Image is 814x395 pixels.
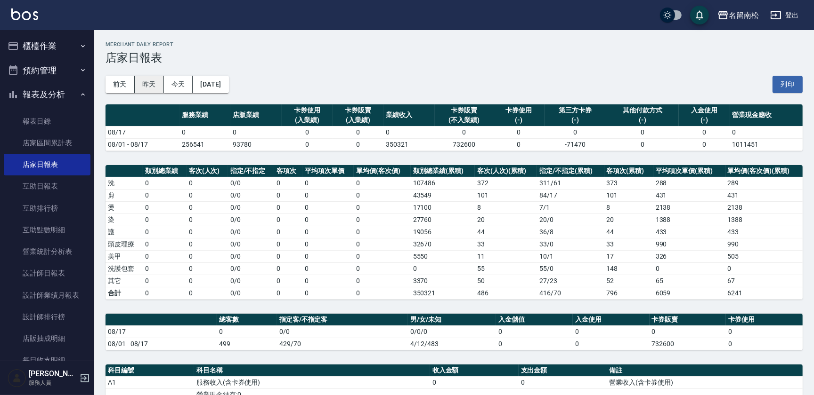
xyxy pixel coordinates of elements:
button: 前天 [106,76,135,93]
td: 0 [274,213,302,226]
td: 0 [179,126,230,138]
td: 0 [187,177,228,189]
td: 416/70 [537,287,604,299]
div: 卡券使用 [284,105,330,115]
td: 2138 [725,201,803,213]
td: 0 [274,275,302,287]
td: 0 [143,177,187,189]
th: 指定/不指定(累積) [537,165,604,177]
td: 0 / 0 [228,213,274,226]
td: 33 [475,238,537,250]
td: 0/0/0 [408,325,496,338]
div: 卡券販賣 [437,105,491,115]
td: 08/17 [106,126,179,138]
td: 0 [274,287,302,299]
td: 0 [354,275,410,287]
th: 營業現金應收 [730,104,803,126]
td: 4/12/483 [408,338,496,350]
td: 0 [274,262,302,275]
td: 732600 [435,138,494,150]
td: 0 [143,275,187,287]
th: 入金儲值 [496,314,573,326]
div: 名留南松 [729,9,759,21]
td: 33 / 0 [537,238,604,250]
td: 頭皮理療 [106,238,143,250]
td: 10 / 1 [537,250,604,262]
td: 0 [274,189,302,201]
td: 0 [187,287,228,299]
a: 店家區間累計表 [4,132,90,154]
th: 支出金額 [519,364,607,377]
table: a dense table [106,104,803,151]
td: 429/70 [277,338,408,350]
td: 0 [143,226,187,238]
td: 0 [143,213,187,226]
td: 990 [725,238,803,250]
td: 0 [143,238,187,250]
td: 0 [354,238,410,250]
td: 7 / 1 [537,201,604,213]
td: 0/0 [228,287,274,299]
td: 0 [274,250,302,262]
button: 名留南松 [714,6,763,25]
td: 0 [274,177,302,189]
td: 0 / 0 [228,201,274,213]
td: 剪 [106,189,143,201]
td: 0 [143,250,187,262]
button: 列印 [773,76,803,93]
td: 326 [653,250,725,262]
td: 796 [604,287,653,299]
td: 0 [725,262,803,275]
td: 0 [187,262,228,275]
th: 客項次 [274,165,302,177]
td: 27 / 23 [537,275,604,287]
th: 收入金額 [430,364,519,377]
td: 洗 [106,177,143,189]
td: 0 [302,275,354,287]
td: 1388 [653,213,725,226]
th: 男/女/未知 [408,314,496,326]
td: 染 [106,213,143,226]
td: 營業收入(含卡券使用) [607,376,803,388]
td: 其它 [106,275,143,287]
td: 0 [282,126,333,138]
div: (-) [609,115,676,125]
td: 505 [725,250,803,262]
td: 0 [606,126,679,138]
td: 0 [274,201,302,213]
td: 0 [274,226,302,238]
td: 32670 [411,238,475,250]
a: 店販抽成明細 [4,328,90,349]
td: 0 [679,138,730,150]
td: 0 [302,287,354,299]
td: 0 [606,138,679,150]
td: 0 [545,126,606,138]
th: 平均項次單價 [302,165,354,177]
table: a dense table [106,165,803,300]
td: 合計 [106,287,143,299]
td: 0 [493,138,544,150]
td: 0 [354,201,410,213]
button: 今天 [164,76,193,93]
td: 6241 [725,287,803,299]
td: 0 / 0 [228,189,274,201]
td: 0 [354,287,410,299]
th: 單均價(客次價)(累積) [725,165,803,177]
th: 類別總業績 [143,165,187,177]
th: 客項次(累積) [604,165,653,177]
td: 0 / 0 [228,226,274,238]
td: 0/0 [277,325,408,338]
td: 372 [475,177,537,189]
button: 昨天 [135,76,164,93]
div: (入業績) [335,115,381,125]
td: 0 [354,189,410,201]
th: 類別總業績(累積) [411,165,475,177]
td: 289 [725,177,803,189]
td: 732600 [650,338,726,350]
div: (-) [496,115,542,125]
button: save [690,6,709,24]
td: 0 [354,226,410,238]
td: 990 [653,238,725,250]
th: 入金使用 [573,314,650,326]
td: 0 [230,126,281,138]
